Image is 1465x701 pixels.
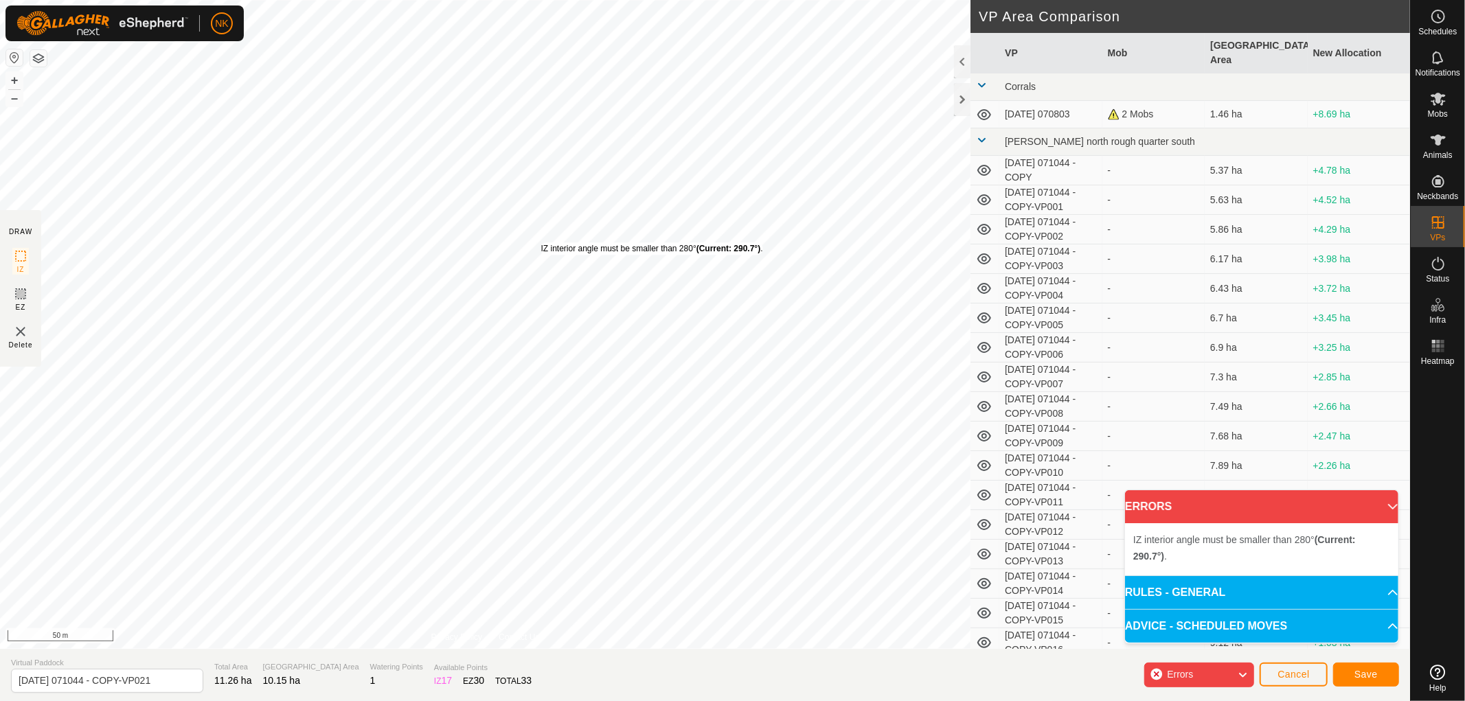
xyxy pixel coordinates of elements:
div: - [1108,193,1199,207]
p-accordion-header: RULES - GENERAL [1125,576,1398,609]
td: 7.68 ha [1205,422,1307,451]
span: 17 [442,675,453,686]
p-accordion-header: ERRORS [1125,490,1398,523]
div: 2 Mobs [1108,107,1199,122]
td: [DATE] 071044 - COPY-VP014 [999,569,1102,599]
div: - [1108,429,1199,444]
div: EZ [463,674,484,688]
td: [DATE] 071044 - COPY [999,156,1102,185]
div: - [1108,459,1199,473]
div: - [1108,547,1199,562]
span: Available Points [434,662,532,674]
th: New Allocation [1308,33,1410,73]
span: [GEOGRAPHIC_DATA] Area [263,661,359,673]
button: – [6,90,23,106]
span: VPs [1430,233,1445,242]
th: [GEOGRAPHIC_DATA] Area [1205,33,1307,73]
span: Infra [1429,316,1446,324]
div: DRAW [9,227,32,237]
div: - [1108,341,1199,355]
td: [DATE] 071044 - COPY-VP002 [999,215,1102,244]
span: RULES - GENERAL [1125,584,1226,601]
td: [DATE] 071044 - COPY-VP001 [999,185,1102,215]
td: +4.29 ha [1308,215,1410,244]
td: [DATE] 071044 - COPY-VP011 [999,481,1102,510]
th: Mob [1102,33,1205,73]
div: - [1108,518,1199,532]
span: Notifications [1416,69,1460,77]
span: IZ interior angle must be smaller than 280° . [1133,534,1356,562]
td: [DATE] 071044 - COPY-VP016 [999,628,1102,658]
td: [DATE] 071044 - COPY-VP005 [999,303,1102,333]
span: EZ [16,302,26,312]
button: Cancel [1260,663,1328,687]
button: Reset Map [6,49,23,66]
img: Gallagher Logo [16,11,188,36]
div: - [1108,163,1199,178]
span: 1 [370,675,376,686]
td: [DATE] 071044 - COPY-VP012 [999,510,1102,540]
span: Total Area [214,661,252,673]
td: +4.78 ha [1308,156,1410,185]
td: +2.66 ha [1308,392,1410,422]
div: IZ interior angle must be smaller than 280° . [541,242,763,255]
th: VP [999,33,1102,73]
div: - [1108,281,1199,296]
span: [PERSON_NAME] north rough quarter south [1005,136,1195,147]
p-accordion-header: ADVICE - SCHEDULED MOVES [1125,610,1398,643]
span: Corrals [1005,81,1036,92]
div: - [1108,606,1199,621]
p-accordion-content: ERRORS [1125,523,1398,575]
div: - [1108,370,1199,384]
td: +2.26 ha [1308,451,1410,481]
button: Map Layers [30,50,47,67]
td: [DATE] 071044 - COPY-VP013 [999,540,1102,569]
div: TOTAL [495,674,532,688]
span: 30 [474,675,485,686]
div: - [1108,222,1199,237]
td: +3.98 ha [1308,244,1410,274]
td: +2.12 ha [1308,481,1410,510]
span: Schedules [1418,27,1457,36]
td: [DATE] 070803 [999,101,1102,128]
span: Watering Points [370,661,423,673]
td: 6.43 ha [1205,274,1307,303]
a: Privacy Policy [431,631,483,643]
td: 5.86 ha [1205,215,1307,244]
td: +3.45 ha [1308,303,1410,333]
td: [DATE] 071044 - COPY-VP009 [999,422,1102,451]
td: [DATE] 071044 - COPY-VP015 [999,599,1102,628]
td: +8.69 ha [1308,101,1410,128]
span: Errors [1167,669,1193,680]
td: 6.7 ha [1205,303,1307,333]
button: + [6,72,23,89]
span: Help [1429,684,1446,692]
td: 1.46 ha [1205,101,1307,128]
a: Contact Us [499,631,539,643]
td: 7.49 ha [1205,392,1307,422]
span: Animals [1423,151,1453,159]
td: +4.52 ha [1308,185,1410,215]
td: [DATE] 071044 - COPY-VP007 [999,363,1102,392]
span: 33 [521,675,532,686]
span: Delete [9,340,33,350]
span: Mobs [1428,110,1448,118]
div: IZ [434,674,452,688]
div: - [1108,488,1199,503]
div: - [1108,400,1199,414]
b: (Current: 290.7°) [696,244,761,253]
div: - [1108,252,1199,266]
span: Cancel [1277,669,1310,680]
span: NK [215,16,228,31]
a: Help [1411,659,1465,698]
td: 6.17 ha [1205,244,1307,274]
div: - [1108,311,1199,325]
td: +3.25 ha [1308,333,1410,363]
img: VP [12,323,29,340]
td: +2.85 ha [1308,363,1410,392]
td: 6.9 ha [1205,333,1307,363]
td: 7.3 ha [1205,363,1307,392]
td: 7.89 ha [1205,451,1307,481]
div: - [1108,577,1199,591]
span: Save [1354,669,1378,680]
